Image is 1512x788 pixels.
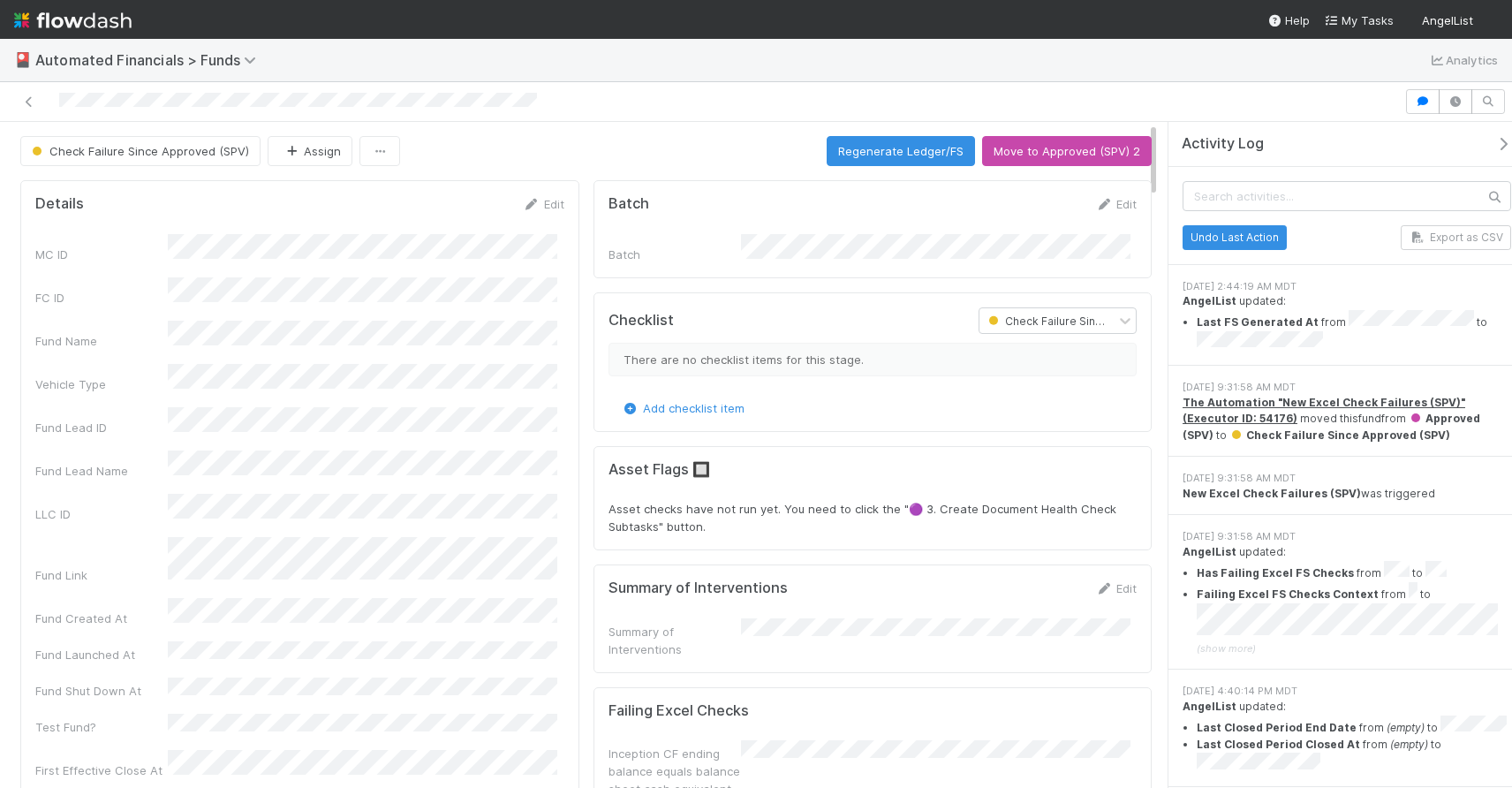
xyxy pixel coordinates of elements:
span: Approved (SPV) [1183,412,1480,441]
div: [DATE] 9:31:58 AM MDT [1183,380,1511,395]
span: Check Failure Since Approved (SPV) [985,314,1195,328]
span: My Tasks [1324,13,1394,27]
div: FC ID [35,289,168,307]
div: [DATE] 4:40:14 PM MDT [1183,684,1511,699]
div: Batch [609,246,741,263]
em: (empty) [1387,721,1425,734]
h5: Asset Flags 🔲 [609,461,1138,479]
a: The Automation "New Excel Check Failures (SPV)" (Executor ID: 54176) [1183,396,1465,425]
div: There are no checklist items for this stage. [609,343,1138,376]
h5: Checklist [609,312,674,330]
span: 🎴 [14,52,32,67]
strong: AngelList [1183,700,1236,713]
div: [DATE] 9:31:58 AM MDT [1183,529,1511,544]
button: Undo Last Action [1183,225,1287,250]
button: Move to Approved (SPV) 2 [982,136,1152,166]
div: MC ID [35,246,168,263]
li: from to [1197,716,1511,737]
h5: Failing Excel Checks [609,702,749,720]
h5: Batch [609,195,649,213]
strong: Has Failing Excel FS Checks [1197,566,1354,580]
a: Edit [1095,197,1137,211]
em: (empty) [1390,738,1428,751]
div: updated: [1183,293,1511,352]
li: from to [1197,310,1511,352]
strong: Last FS Generated At [1197,315,1319,329]
span: Automated Financials > Funds [35,51,265,69]
div: moved this fund from to [1183,395,1511,443]
img: avatar_5ff1a016-d0ce-496a-bfbe-ad3802c4d8a0.png [1480,12,1498,30]
li: from to [1197,737,1511,774]
div: Help [1267,11,1310,29]
h5: Details [35,195,84,213]
summary: Failing Excel FS Checks Context from to (show more) [1197,582,1511,657]
div: updated: [1183,699,1511,774]
div: Fund Lead ID [35,419,168,436]
span: Check Failure Since Approved (SPV) [1229,428,1450,442]
strong: Failing Excel FS Checks Context [1197,587,1379,601]
span: AngelList [1422,13,1473,27]
div: Fund Lead Name [35,462,168,480]
div: Fund Launched At [35,646,168,663]
span: Check Failure Since Approved (SPV) [28,144,249,158]
div: Fund Link [35,566,168,584]
div: Vehicle Type [35,375,168,393]
div: was triggered [1183,486,1511,502]
strong: New Excel Check Failures (SPV) [1183,487,1361,500]
button: Check Failure Since Approved (SPV) [20,136,261,166]
div: Fund Name [35,332,168,350]
div: updated: [1183,544,1511,656]
input: Search activities... [1183,181,1511,211]
span: Asset checks have not run yet. You need to click the "🟣 3. Create Document Health Check Subtasks"... [609,502,1120,534]
div: Summary of Interventions [609,623,741,658]
span: Activity Log [1182,135,1264,153]
span: (show more) [1197,642,1256,655]
li: from to [1197,561,1511,582]
button: Assign [268,136,352,166]
button: Export as CSV [1401,225,1511,250]
div: Fund Shut Down At [35,682,168,700]
button: Regenerate Ledger/FS [827,136,975,166]
h5: Summary of Interventions [609,580,788,597]
a: Edit [523,197,564,211]
strong: AngelList [1183,294,1236,307]
div: [DATE] 9:31:58 AM MDT [1183,471,1511,486]
a: Analytics [1428,49,1498,71]
div: Test Fund? [35,718,168,736]
div: [DATE] 2:44:19 AM MDT [1183,279,1511,294]
div: LLC ID [35,505,168,523]
div: Fund Created At [35,610,168,627]
div: First Effective Close At [35,761,168,779]
a: Add checklist item [622,401,745,415]
img: logo-inverted-e16ddd16eac7371096b0.svg [14,5,132,35]
strong: Last Closed Period End Date [1197,721,1357,734]
a: My Tasks [1324,11,1394,29]
a: Edit [1095,581,1137,595]
strong: Last Closed Period Closed At [1197,738,1360,751]
strong: AngelList [1183,545,1236,558]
